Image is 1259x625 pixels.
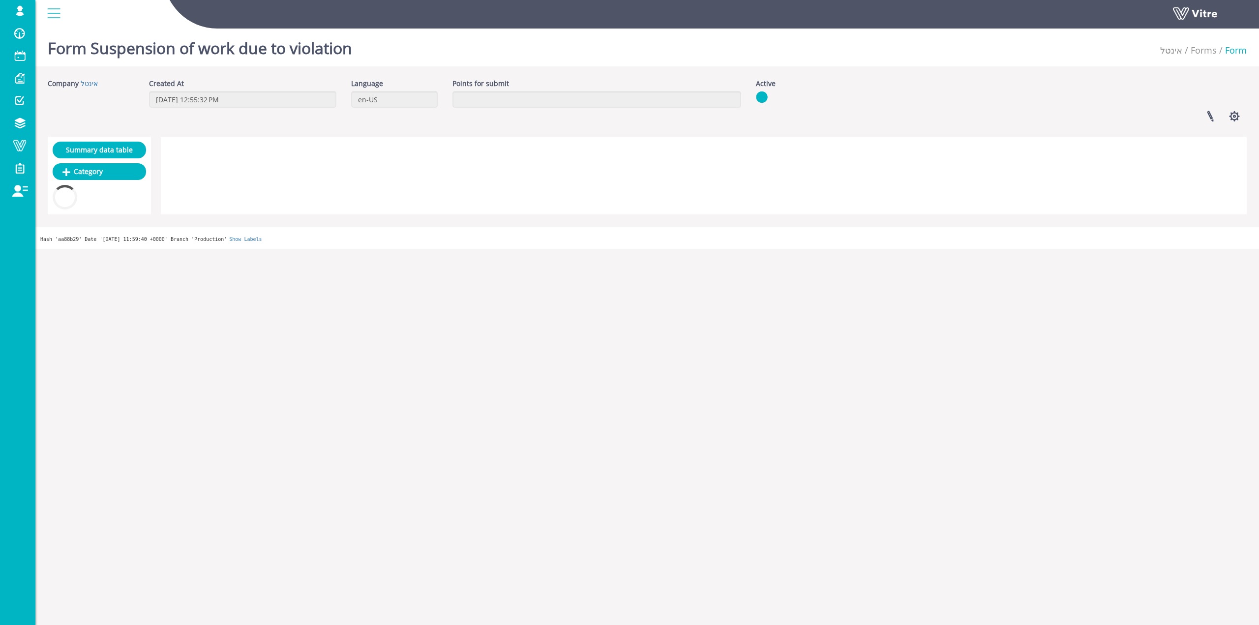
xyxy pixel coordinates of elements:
[48,25,352,66] h1: Form Suspension of work due to violation
[81,79,98,88] a: אינטל
[1191,44,1217,56] a: Forms
[1217,44,1247,57] li: Form
[40,237,227,242] span: Hash 'aa88b29' Date '[DATE] 11:59:40 +0000' Branch 'Production'
[756,91,768,103] img: yes
[756,79,776,89] label: Active
[1160,44,1182,56] a: אינטל
[452,79,509,89] label: Points for submit
[53,163,146,180] a: Category
[53,142,146,158] a: Summary data table
[229,237,262,242] a: Show Labels
[351,79,383,89] label: Language
[48,79,79,89] label: Company
[149,79,184,89] label: Created At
